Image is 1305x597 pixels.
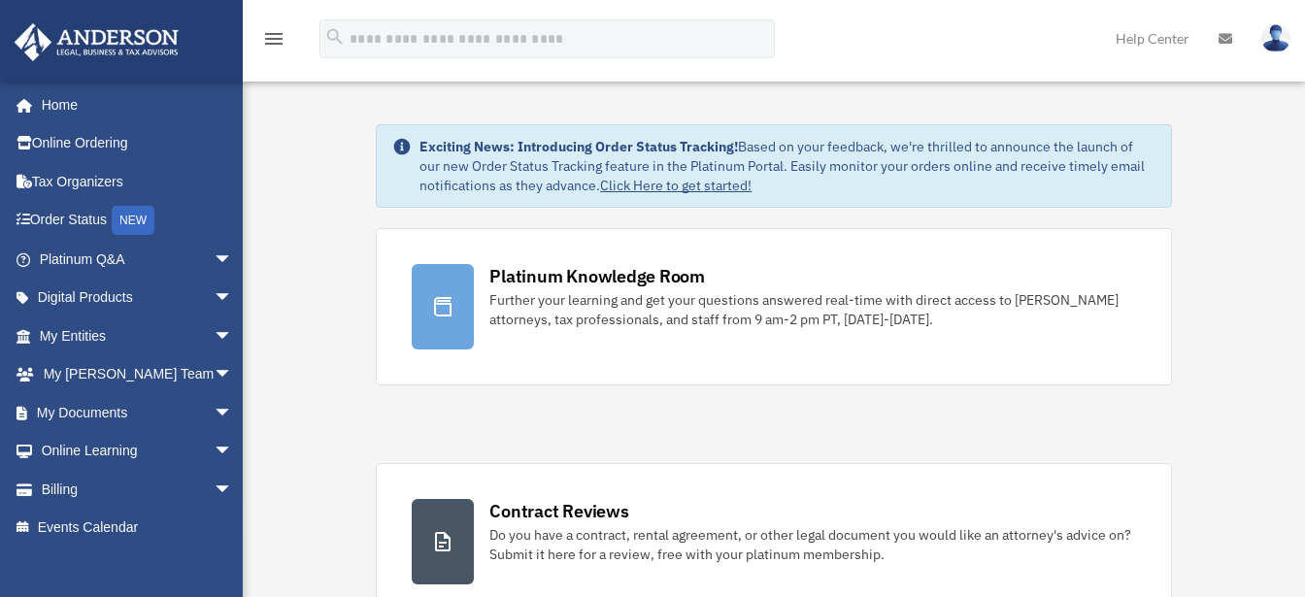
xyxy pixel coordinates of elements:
[600,177,752,194] a: Click Here to get started!
[489,290,1135,329] div: Further your learning and get your questions answered real-time with direct access to [PERSON_NAM...
[489,525,1135,564] div: Do you have a contract, rental agreement, or other legal document you would like an attorney's ad...
[14,509,262,547] a: Events Calendar
[262,27,285,50] i: menu
[14,85,252,124] a: Home
[419,137,1154,195] div: Based on your feedback, we're thrilled to announce the launch of our new Order Status Tracking fe...
[214,279,252,318] span: arrow_drop_down
[489,499,628,523] div: Contract Reviews
[214,240,252,280] span: arrow_drop_down
[14,240,262,279] a: Platinum Q&Aarrow_drop_down
[262,34,285,50] a: menu
[324,26,346,48] i: search
[419,138,738,155] strong: Exciting News: Introducing Order Status Tracking!
[14,432,262,471] a: Online Learningarrow_drop_down
[214,393,252,433] span: arrow_drop_down
[214,355,252,395] span: arrow_drop_down
[14,124,262,163] a: Online Ordering
[214,470,252,510] span: arrow_drop_down
[1261,24,1290,52] img: User Pic
[14,355,262,394] a: My [PERSON_NAME] Teamarrow_drop_down
[14,279,262,317] a: Digital Productsarrow_drop_down
[9,23,184,61] img: Anderson Advisors Platinum Portal
[14,470,262,509] a: Billingarrow_drop_down
[489,264,705,288] div: Platinum Knowledge Room
[14,393,262,432] a: My Documentsarrow_drop_down
[376,228,1171,385] a: Platinum Knowledge Room Further your learning and get your questions answered real-time with dire...
[14,162,262,201] a: Tax Organizers
[214,432,252,472] span: arrow_drop_down
[14,316,262,355] a: My Entitiesarrow_drop_down
[112,206,154,235] div: NEW
[14,201,262,241] a: Order StatusNEW
[214,316,252,356] span: arrow_drop_down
